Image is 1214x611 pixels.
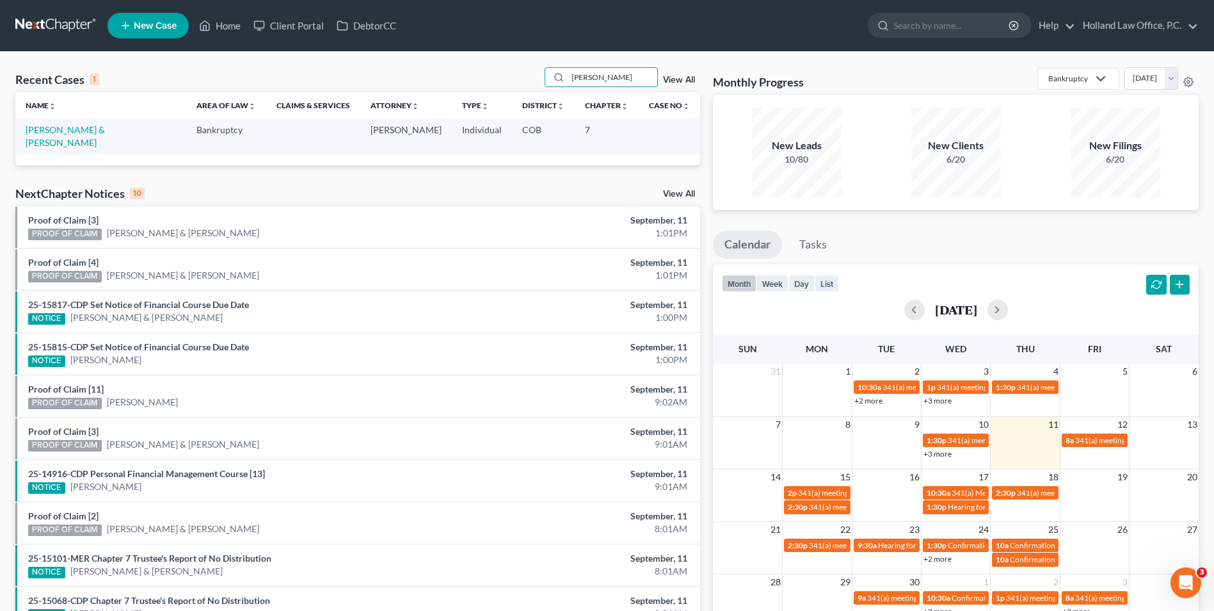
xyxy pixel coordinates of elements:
[134,21,177,31] span: New Case
[26,101,56,110] a: Nameunfold_more
[1032,14,1075,37] a: Help
[1066,593,1074,603] span: 8a
[476,425,687,438] div: September, 11
[663,190,695,199] a: View All
[28,257,99,268] a: Proof of Claim [4]
[858,593,866,603] span: 9a
[927,488,950,498] span: 10:30a
[927,502,946,512] span: 1:30p
[996,488,1016,498] span: 2:30p
[788,541,808,550] span: 2:30p
[1075,436,1199,445] span: 341(a) meeting for [PERSON_NAME]
[982,364,990,379] span: 3
[107,396,178,409] a: [PERSON_NAME]
[858,382,881,392] span: 10:30a
[911,138,1001,153] div: New Clients
[476,396,687,409] div: 9:02AM
[28,355,65,367] div: NOTICE
[28,398,102,409] div: PROOF OF CLAIM
[462,101,489,110] a: Typeunfold_more
[476,438,687,451] div: 9:01AM
[682,102,690,110] i: unfold_more
[1047,417,1060,432] span: 11
[1116,522,1129,537] span: 26
[452,118,512,154] td: Individual
[774,417,782,432] span: 7
[923,554,952,564] a: +2 more
[752,138,842,153] div: New Leads
[1121,574,1129,590] span: 3
[70,565,223,578] a: [PERSON_NAME] & [PERSON_NAME]
[1170,567,1201,598] iframe: Intercom live chat
[1071,138,1160,153] div: New Filings
[769,574,782,590] span: 28
[476,227,687,240] div: 1:01PM
[878,541,978,550] span: Hearing for [PERSON_NAME]
[927,436,946,445] span: 1:30p
[1006,593,1197,603] span: 341(a) meeting for [PERSON_NAME] & [PERSON_NAME]
[28,440,102,452] div: PROOF OF CLAIM
[1116,469,1129,485] span: 19
[739,343,757,354] span: Sun
[913,364,921,379] span: 2
[107,438,259,451] a: [PERSON_NAME] & [PERSON_NAME]
[977,469,990,485] span: 17
[476,480,687,493] div: 9:01AM
[927,382,936,392] span: 1p
[568,68,657,86] input: Search by name...
[476,552,687,565] div: September, 11
[1071,153,1160,166] div: 6/20
[996,555,1009,564] span: 10a
[70,354,141,366] a: [PERSON_NAME]
[476,383,687,396] div: September, 11
[844,364,852,379] span: 1
[913,417,921,432] span: 9
[908,469,921,485] span: 16
[476,256,687,269] div: September, 11
[481,102,489,110] i: unfold_more
[512,118,575,154] td: COB
[28,341,249,352] a: 25-15815-CDP Set Notice of Financial Course Due Date
[70,311,223,324] a: [PERSON_NAME] & [PERSON_NAME]
[867,593,991,603] span: 341(a) meeting for [PERSON_NAME]
[948,436,1071,445] span: 341(a) meeting for [PERSON_NAME]
[996,593,1005,603] span: 1p
[28,271,102,282] div: PROOF OF CLAIM
[809,541,932,550] span: 341(a) meeting for [PERSON_NAME]
[90,74,99,85] div: 1
[28,482,65,494] div: NOTICE
[28,299,249,310] a: 25-15817-CDP Set Notice of Financial Course Due Date
[858,541,877,550] span: 9:30a
[844,417,852,432] span: 8
[1047,469,1060,485] span: 18
[996,382,1016,392] span: 1:30p
[1017,382,1140,392] span: 341(a) meeting for [PERSON_NAME]
[1186,469,1199,485] span: 20
[752,153,842,166] div: 10/80
[107,523,259,535] a: [PERSON_NAME] & [PERSON_NAME]
[28,553,271,564] a: 25-15101-MER Chapter 7 Trustee's Report of No Distribution
[952,488,1076,498] span: 341(a) Meeting for [PERSON_NAME]
[1088,343,1101,354] span: Fri
[948,541,1197,550] span: Confirmation hearing for Broc Charleston second case & [PERSON_NAME]
[28,510,99,521] a: Proof of Claim [2]
[1116,417,1129,432] span: 12
[130,188,145,199] div: 10
[996,541,1009,550] span: 10a
[952,593,1166,603] span: Confirmation Hearing for [PERSON_NAME] & [PERSON_NAME]
[49,102,56,110] i: unfold_more
[977,522,990,537] span: 24
[977,417,990,432] span: 10
[854,396,883,405] a: +2 more
[878,343,895,354] span: Tue
[193,14,247,37] a: Home
[1186,522,1199,537] span: 27
[1076,14,1198,37] a: Holland Law Office, P.C.
[788,502,808,512] span: 2:30p
[476,214,687,227] div: September, 11
[1066,436,1074,445] span: 8a
[107,269,259,282] a: [PERSON_NAME] & [PERSON_NAME]
[798,488,989,498] span: 341(a) meeting for [PERSON_NAME] & [PERSON_NAME]
[28,525,102,536] div: PROOF OF CLAIM
[26,124,105,148] a: [PERSON_NAME] & [PERSON_NAME]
